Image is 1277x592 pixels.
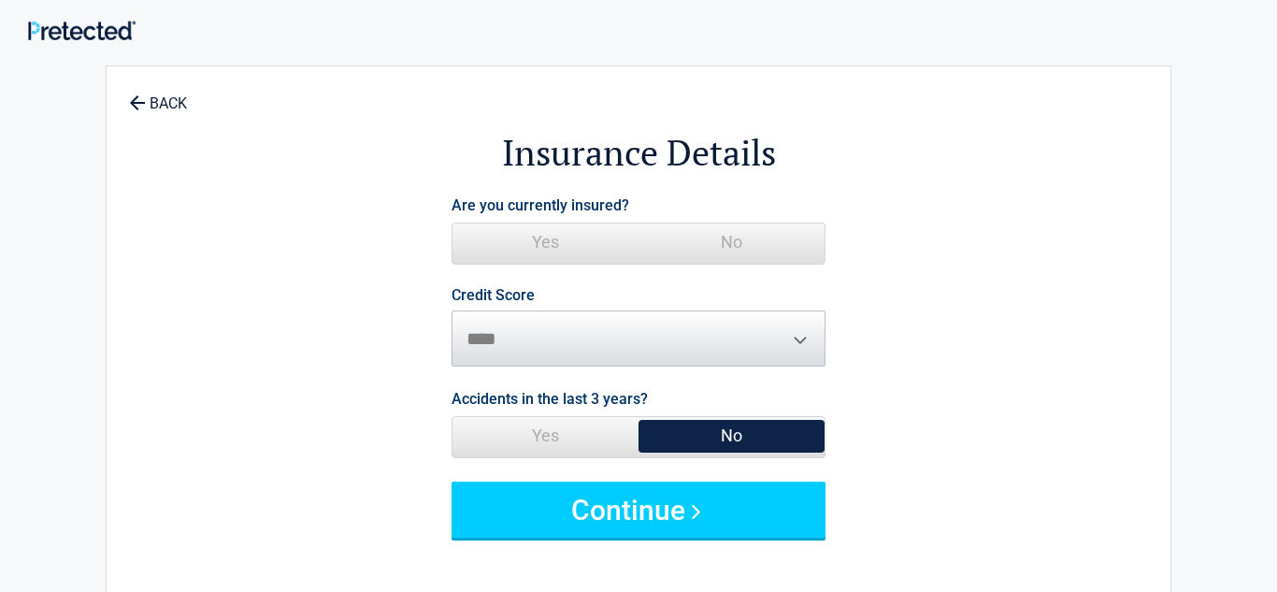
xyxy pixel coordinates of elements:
span: No [638,224,825,261]
label: Accidents in the last 3 years? [452,386,648,412]
label: Credit Score [452,288,535,303]
span: Yes [452,224,638,261]
a: BACK [125,79,191,111]
img: Main Logo [28,21,136,40]
label: Are you currently insured? [452,193,629,218]
h2: Insurance Details [209,129,1068,177]
span: No [638,417,825,455]
span: Yes [452,417,638,455]
button: Continue [452,482,825,538]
